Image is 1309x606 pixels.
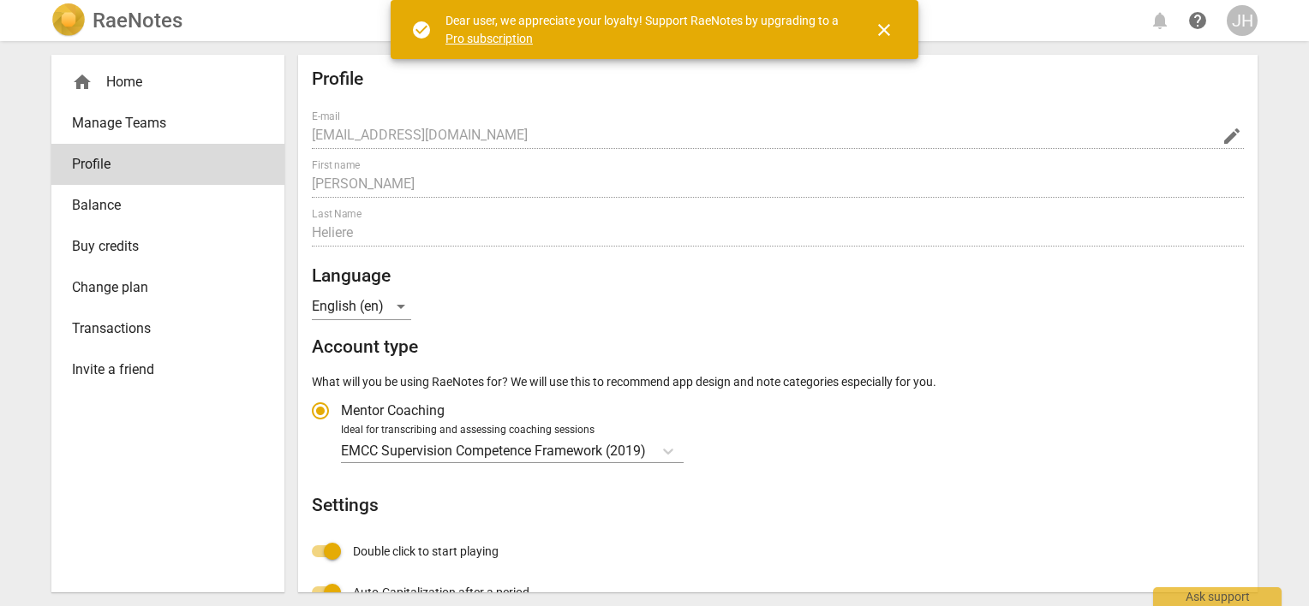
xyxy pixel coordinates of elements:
[341,441,646,460] p: EMCC Supervision Competence Framework (2019)
[51,62,284,103] div: Home
[312,373,1244,391] p: What will you be using RaeNotes for? We will use this to recommend app design and note categories...
[1227,5,1258,36] button: JH
[72,195,250,216] span: Balance
[72,277,250,298] span: Change plan
[312,336,1244,358] h2: Account type
[312,390,1244,463] div: Account type
[72,72,250,92] div: Home
[51,349,284,390] a: Invite a friend
[353,543,499,561] span: Double click to start playing
[1187,10,1208,31] span: help
[51,3,182,38] a: LogoRaeNotes
[648,443,651,459] input: Ideal for transcribing and assessing coaching sessionsEMCC Supervision Competence Framework (2019)
[353,584,529,602] span: Auto-Capitalization after a period
[874,20,894,40] span: close
[72,113,250,134] span: Manage Teams
[72,154,250,175] span: Profile
[51,185,284,226] a: Balance
[51,103,284,144] a: Manage Teams
[1222,126,1242,146] span: edit
[1220,124,1244,148] button: Change Email
[51,267,284,308] a: Change plan
[864,9,905,50] button: Close
[72,236,250,257] span: Buy credits
[341,423,1239,438] div: Ideal for transcribing and assessing coaching sessions
[1182,5,1213,36] a: Help
[1153,587,1282,606] div: Ask support
[93,9,182,33] h2: RaeNotes
[312,293,411,320] div: English (en)
[411,20,432,40] span: check_circle
[445,32,533,45] a: Pro subscription
[445,12,843,47] div: Dear user, we appreciate your loyalty! Support RaeNotes by upgrading to a
[51,144,284,185] a: Profile
[72,72,93,92] span: home
[72,318,250,339] span: Transactions
[341,401,445,420] span: Mentor Coaching
[72,359,250,380] span: Invite a friend
[312,68,1244,90] h2: Profile
[312,265,1244,287] h2: Language
[312,495,1244,516] h2: Settings
[312,209,362,219] label: Last Name
[51,3,86,38] img: Logo
[51,308,284,349] a: Transactions
[51,226,284,267] a: Buy credits
[312,160,360,170] label: First name
[312,111,340,122] label: E-mail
